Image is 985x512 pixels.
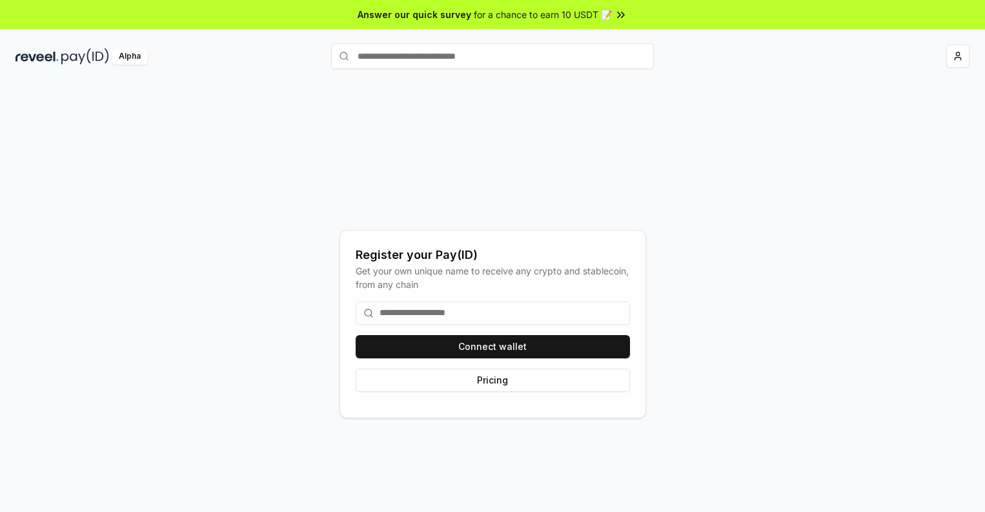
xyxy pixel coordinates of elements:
img: reveel_dark [15,48,59,65]
button: Connect wallet [356,335,630,358]
div: Register your Pay(ID) [356,246,630,264]
span: Answer our quick survey [358,8,471,21]
div: Get your own unique name to receive any crypto and stablecoin, from any chain [356,264,630,291]
button: Pricing [356,369,630,392]
span: for a chance to earn 10 USDT 📝 [474,8,612,21]
div: Alpha [112,48,148,65]
img: pay_id [61,48,109,65]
